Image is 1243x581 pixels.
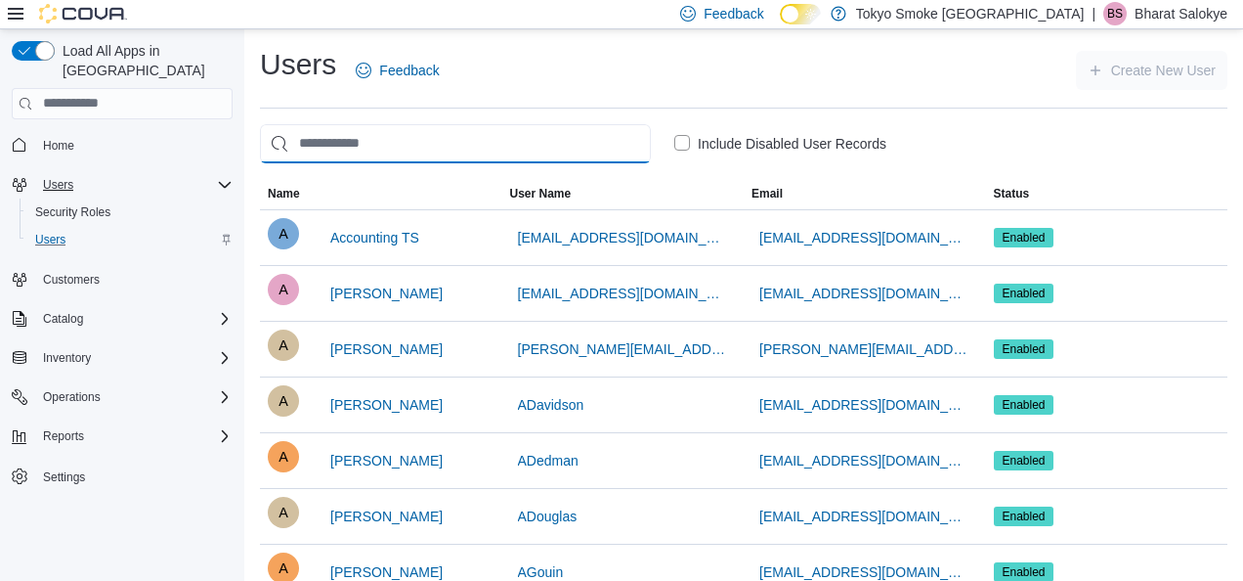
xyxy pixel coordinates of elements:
span: Enabled [1003,340,1046,358]
span: Operations [43,389,101,405]
span: Feedback [379,61,439,80]
button: Reports [4,423,240,450]
div: Alannah [268,441,299,472]
span: Name [268,186,300,201]
nav: Complex example [12,123,233,542]
p: | [1092,2,1095,25]
span: ADedman [518,451,579,470]
button: [EMAIL_ADDRESS][DOMAIN_NAME] [751,441,978,480]
span: Enabled [994,339,1054,359]
input: Dark Mode [780,4,821,24]
div: Andrew [268,330,299,361]
button: Inventory [35,346,99,370]
span: Email [751,186,783,201]
span: Users [35,232,65,247]
button: Users [35,173,81,197]
span: A [279,497,288,528]
div: Accounting [268,218,299,249]
span: Operations [35,385,233,409]
button: [EMAIL_ADDRESS][DOMAIN_NAME] [510,274,737,313]
span: Enabled [1003,508,1046,525]
button: Reports [35,425,92,448]
button: Create New User [1076,51,1227,90]
span: [PERSON_NAME] [330,451,443,470]
span: [PERSON_NAME] [330,395,443,415]
span: Load All Apps in [GEOGRAPHIC_DATA] [55,41,233,80]
span: Enabled [994,395,1054,415]
button: [PERSON_NAME] [322,330,450,369]
span: Security Roles [35,204,110,220]
span: Status [994,186,1030,201]
span: [EMAIL_ADDRESS][DOMAIN_NAME] [759,228,970,247]
span: Enabled [994,507,1054,526]
span: Home [35,133,233,157]
a: Users [27,228,73,251]
span: Feedback [704,4,763,23]
span: Create New User [1111,61,1216,80]
span: Users [43,177,73,193]
button: Catalog [4,305,240,333]
span: A [279,385,288,417]
img: Cova [39,4,127,23]
span: [PERSON_NAME] [330,284,443,303]
div: Amelia [268,385,299,417]
button: [PERSON_NAME][EMAIL_ADDRESS][DOMAIN_NAME] [751,330,978,369]
span: [PERSON_NAME] [330,339,443,359]
span: A [279,218,288,249]
button: [PERSON_NAME][EMAIL_ADDRESS][DOMAIN_NAME] [510,330,737,369]
span: Users [27,228,233,251]
span: Enabled [1003,229,1046,246]
a: Feedback [348,51,447,90]
span: ADavidson [518,395,584,415]
button: [EMAIL_ADDRESS][DOMAIN_NAME] [751,274,978,313]
span: [PERSON_NAME][EMAIL_ADDRESS][DOMAIN_NAME] [759,339,970,359]
button: [EMAIL_ADDRESS][DOMAIN_NAME] [751,497,978,536]
button: Security Roles [20,199,240,226]
button: Catalog [35,307,91,331]
a: Settings [35,466,93,489]
span: Settings [35,464,233,488]
label: Include Disabled User Records [674,132,886,156]
button: Operations [35,385,108,409]
button: [EMAIL_ADDRESS][DOMAIN_NAME] [751,385,978,425]
button: [PERSON_NAME] [322,497,450,536]
span: [EMAIL_ADDRESS][DOMAIN_NAME] [759,451,970,470]
span: Security Roles [27,201,233,224]
span: Reports [43,428,84,444]
span: Accounting TS [330,228,419,247]
span: Home [43,138,74,154]
button: [EMAIL_ADDRESS][DOMAIN_NAME] [510,218,737,257]
span: Dark Mode [780,24,781,25]
div: Bharat Salokye [1103,2,1127,25]
span: Enabled [1003,285,1046,302]
a: Home [35,134,82,157]
a: Customers [35,268,107,291]
button: Home [4,131,240,159]
button: Inventory [4,344,240,372]
span: Enabled [994,451,1054,470]
span: Inventory [43,350,91,366]
button: ADedman [510,441,586,480]
span: Settings [43,469,85,485]
span: Users [35,173,233,197]
span: Inventory [35,346,233,370]
span: Enabled [1003,396,1046,414]
button: Accounting TS [322,218,427,257]
span: Enabled [994,284,1054,303]
span: Enabled [1003,452,1046,469]
button: [EMAIL_ADDRESS][DOMAIN_NAME] [751,218,978,257]
span: Customers [43,272,100,288]
button: Users [20,226,240,253]
button: Customers [4,265,240,293]
span: [PERSON_NAME][EMAIL_ADDRESS][DOMAIN_NAME] [518,339,729,359]
span: [EMAIL_ADDRESS][DOMAIN_NAME] [518,284,729,303]
button: Users [4,171,240,199]
span: A [279,274,288,305]
span: [EMAIL_ADDRESS][DOMAIN_NAME] [759,507,970,526]
button: [PERSON_NAME] [322,385,450,425]
span: [EMAIL_ADDRESS][DOMAIN_NAME] [759,395,970,415]
h1: Users [260,45,336,84]
a: Security Roles [27,201,118,224]
span: [PERSON_NAME] [330,507,443,526]
span: Enabled [994,228,1054,247]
